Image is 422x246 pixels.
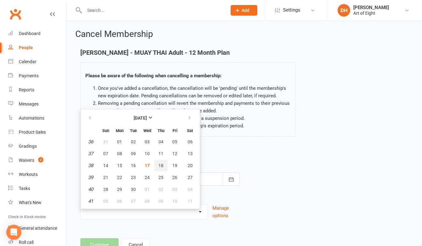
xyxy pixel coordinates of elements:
span: 24 [145,175,150,180]
small: Thursday [158,128,164,133]
a: Gradings [8,139,66,153]
div: Roll call [19,240,34,245]
span: 27 [188,175,193,180]
button: 12 [168,148,181,159]
span: 20 [188,163,193,168]
span: 19 [172,163,177,168]
div: Workouts [19,172,38,177]
button: 26 [168,172,181,183]
button: 09 [127,148,140,159]
li: Once you've added a cancellation, the cancellation will be 'pending' until the membership's new e... [98,85,291,100]
span: 02 [158,187,163,192]
span: 31 [103,139,108,144]
button: 10 [168,196,181,207]
div: Product Sales [19,130,46,135]
a: Clubworx [8,6,23,22]
span: 09 [131,151,136,156]
h2: Cancel Membership [75,29,413,39]
button: 05 [99,196,112,207]
div: Open Intercom Messenger [6,225,21,240]
div: General attendance [19,226,57,231]
span: 03 [172,187,177,192]
div: Dashboard [19,31,40,36]
button: 31 [99,136,112,147]
a: Calendar [8,55,66,69]
div: Art of Eight [353,10,389,16]
span: 12 [172,151,177,156]
span: 02 [131,139,136,144]
button: 03 [141,136,154,147]
strong: Please be aware of the following when cancelling a membership: [85,73,222,79]
span: 17 [145,163,150,168]
span: 2 [38,157,43,162]
button: 02 [154,184,168,195]
button: 08 [141,196,154,207]
button: 11 [182,196,198,207]
div: What's New [19,200,41,205]
button: 24 [141,172,154,183]
div: [PERSON_NAME] [353,5,389,10]
em: 41 [88,198,93,204]
button: 06 [113,196,126,207]
div: Payments [19,73,39,78]
small: Friday [173,128,177,133]
button: 21 [99,172,112,183]
div: Messages [19,101,39,106]
div: Waivers [19,158,34,163]
strong: [DATE] [134,115,147,120]
button: 03 [168,184,181,195]
button: 19 [168,160,181,171]
a: Messages [8,97,66,111]
span: 08 [117,151,122,156]
button: 04 [182,184,198,195]
span: 14 [103,163,108,168]
em: 39 [88,175,93,180]
a: Automations [8,111,66,125]
small: Sunday [102,128,109,133]
span: 07 [131,199,136,204]
button: 06 [182,136,198,147]
button: 11 [154,148,168,159]
button: 16 [127,160,140,171]
span: 18 [158,163,163,168]
button: 10 [141,148,154,159]
button: 15 [113,160,126,171]
span: 06 [188,139,193,144]
span: 28 [103,187,108,192]
button: 22 [113,172,126,183]
button: Manage options [212,204,240,219]
div: People [19,45,33,50]
span: 13 [188,151,193,156]
span: 06 [117,199,122,204]
button: 04 [154,136,168,147]
a: Payments [8,69,66,83]
small: Tuesday [130,128,137,133]
span: 29 [117,187,122,192]
span: 25 [158,175,163,180]
em: 38 [88,163,93,168]
em: 40 [88,187,93,192]
a: Reports [8,83,66,97]
button: 25 [154,172,168,183]
em: 37 [88,151,93,156]
button: 13 [182,148,198,159]
span: 05 [172,139,177,144]
li: Removing a pending cancellation will revert the membership and payments to their previous state, ... [98,100,291,115]
span: 22 [117,175,122,180]
span: 01 [117,139,122,144]
button: 30 [127,184,140,195]
button: 20 [182,160,198,171]
h4: [PERSON_NAME] - MUAY THAI Adult - 12 Month Plan [80,49,296,56]
button: 01 [113,136,126,147]
em: 36 [88,139,93,145]
small: Monday [116,128,124,133]
span: 04 [158,139,163,144]
button: 29 [113,184,126,195]
button: 17 [141,160,154,171]
div: Reports [19,87,34,92]
button: 09 [154,196,168,207]
button: Add [231,5,257,16]
div: Automations [19,115,44,120]
span: Settings [283,3,300,17]
a: General attendance kiosk mode [8,221,66,235]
